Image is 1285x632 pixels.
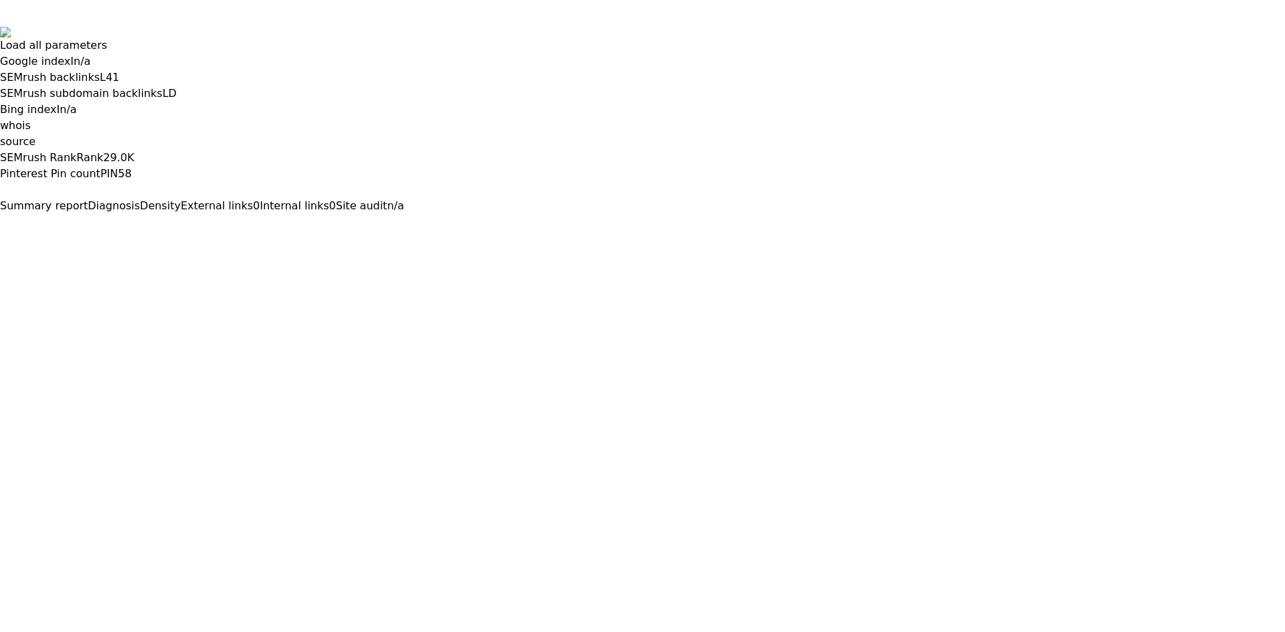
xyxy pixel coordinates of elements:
[70,55,74,68] span: I
[260,199,329,212] span: Internal links
[60,103,76,116] a: n/a
[387,199,404,212] span: n/a
[140,199,181,212] span: Density
[163,87,177,100] span: LD
[57,103,60,116] span: I
[100,167,118,180] span: PIN
[118,167,131,180] a: 58
[88,199,140,212] span: Diagnosis
[76,151,103,164] span: Rank
[336,199,388,212] span: Site audit
[74,55,90,68] a: n/a
[106,71,119,84] a: 41
[329,199,336,212] span: 0
[181,199,253,212] span: External links
[100,71,106,84] span: L
[336,199,404,212] a: Site auditn/a
[253,199,260,212] span: 0
[103,151,134,164] a: 29.0K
